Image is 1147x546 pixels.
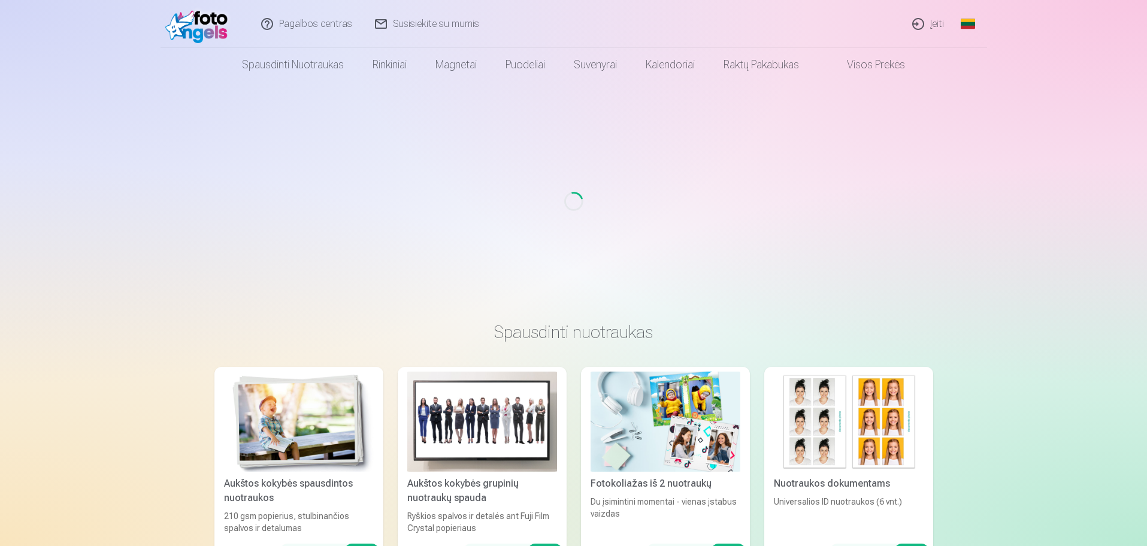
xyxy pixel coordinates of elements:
[402,510,562,534] div: Ryškios spalvos ir detalės ant Fuji Film Crystal popieriaus
[224,372,374,472] img: Aukštos kokybės spausdintos nuotraukos
[228,48,358,82] a: Spausdinti nuotraukas
[709,48,813,82] a: Raktų pakabukas
[358,48,421,82] a: Rinkiniai
[774,372,924,472] img: Nuotraukos dokumentams
[591,372,740,472] img: Fotokoliažas iš 2 nuotraukų
[631,48,709,82] a: Kalendoriai
[421,48,491,82] a: Magnetai
[165,5,234,43] img: /fa2
[559,48,631,82] a: Suvenyrai
[586,476,745,491] div: Fotokoliažas iš 2 nuotraukų
[491,48,559,82] a: Puodeliai
[402,476,562,505] div: Aukštos kokybės grupinių nuotraukų spauda
[586,496,745,534] div: Du įsimintini momentai - vienas įstabus vaizdas
[224,321,924,343] h3: Spausdinti nuotraukas
[769,476,928,491] div: Nuotraukos dokumentams
[219,510,379,534] div: 210 gsm popierius, stulbinančios spalvos ir detalumas
[219,476,379,505] div: Aukštos kokybės spausdintos nuotraukos
[769,496,928,534] div: Universalios ID nuotraukos (6 vnt.)
[407,372,557,472] img: Aukštos kokybės grupinių nuotraukų spauda
[813,48,919,82] a: Visos prekės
